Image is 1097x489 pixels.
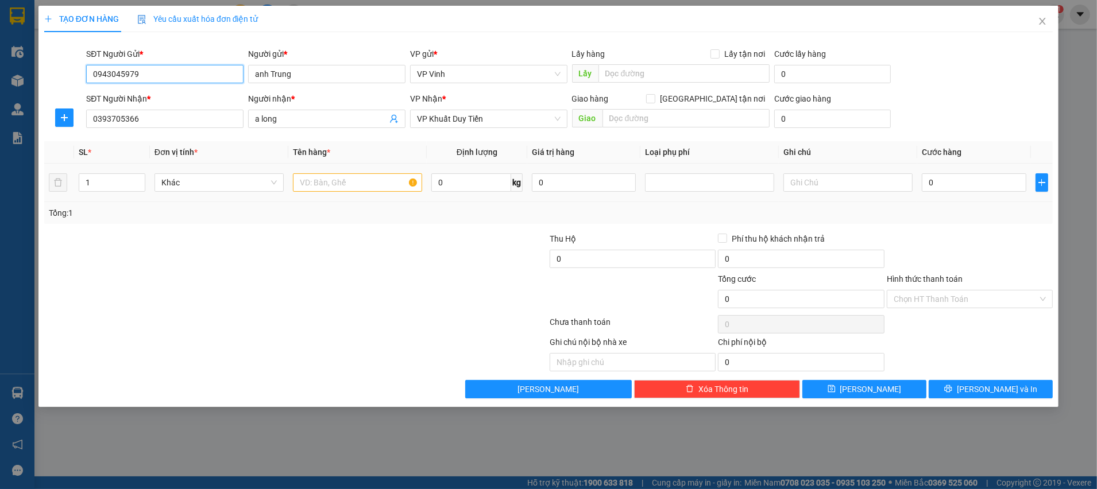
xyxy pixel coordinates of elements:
[14,14,72,72] img: logo.jpg
[137,15,146,24] img: icon
[640,141,779,164] th: Loại phụ phí
[465,380,631,398] button: [PERSON_NAME]
[511,173,523,192] span: kg
[686,385,694,394] span: delete
[161,174,277,191] span: Khác
[417,110,561,127] span: VP Khuất Duy Tiến
[957,383,1037,395] span: [PERSON_NAME] và In
[49,207,424,219] div: Tổng: 1
[634,380,800,398] button: deleteXóa Thông tin
[107,42,480,57] li: Hotline: 02386655777, 02462925925, 0944789456
[55,108,74,127] button: plus
[293,173,422,192] input: VD: Bàn, Ghế
[532,173,636,192] input: 0
[944,385,952,394] span: printer
[14,83,109,102] b: GỬI : VP Vinh
[457,148,497,157] span: Định lượng
[1036,173,1048,192] button: plus
[572,94,609,103] span: Giao hàng
[389,114,399,123] span: user-add
[417,65,561,83] span: VP Vinh
[1038,17,1047,26] span: close
[698,383,748,395] span: Xóa Thông tin
[79,148,88,157] span: SL
[107,28,480,42] li: [PERSON_NAME], [PERSON_NAME]
[293,148,330,157] span: Tên hàng
[410,94,442,103] span: VP Nhận
[774,94,831,103] label: Cước giao hàng
[86,48,244,60] div: SĐT Người Gửi
[774,110,891,128] input: Cước giao hàng
[518,383,580,395] span: [PERSON_NAME]
[828,385,836,394] span: save
[550,336,716,353] div: Ghi chú nội bộ nhà xe
[154,148,198,157] span: Đơn vị tính
[56,113,73,122] span: plus
[410,48,567,60] div: VP gửi
[49,173,67,192] button: delete
[887,274,963,284] label: Hình thức thanh toán
[783,173,913,192] input: Ghi Chú
[572,49,605,59] span: Lấy hàng
[922,148,961,157] span: Cước hàng
[720,48,770,60] span: Lấy tận nơi
[137,14,258,24] span: Yêu cầu xuất hóa đơn điện tử
[248,92,405,105] div: Người nhận
[802,380,926,398] button: save[PERSON_NAME]
[248,48,405,60] div: Người gửi
[548,316,717,336] div: Chưa thanh toán
[1036,178,1048,187] span: plus
[840,383,902,395] span: [PERSON_NAME]
[774,49,826,59] label: Cước lấy hàng
[598,64,770,83] input: Dọc đường
[718,274,756,284] span: Tổng cước
[572,64,598,83] span: Lấy
[1026,6,1059,38] button: Close
[718,336,884,353] div: Chi phí nội bộ
[929,380,1053,398] button: printer[PERSON_NAME] và In
[550,234,576,243] span: Thu Hộ
[550,353,716,371] input: Nhập ghi chú
[86,92,244,105] div: SĐT Người Nhận
[779,141,917,164] th: Ghi chú
[602,109,770,127] input: Dọc đường
[727,232,829,245] span: Phí thu hộ khách nhận trả
[532,148,574,157] span: Giá trị hàng
[44,15,52,23] span: plus
[44,14,119,24] span: TẠO ĐƠN HÀNG
[572,109,602,127] span: Giao
[655,92,770,105] span: [GEOGRAPHIC_DATA] tận nơi
[774,65,891,83] input: Cước lấy hàng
